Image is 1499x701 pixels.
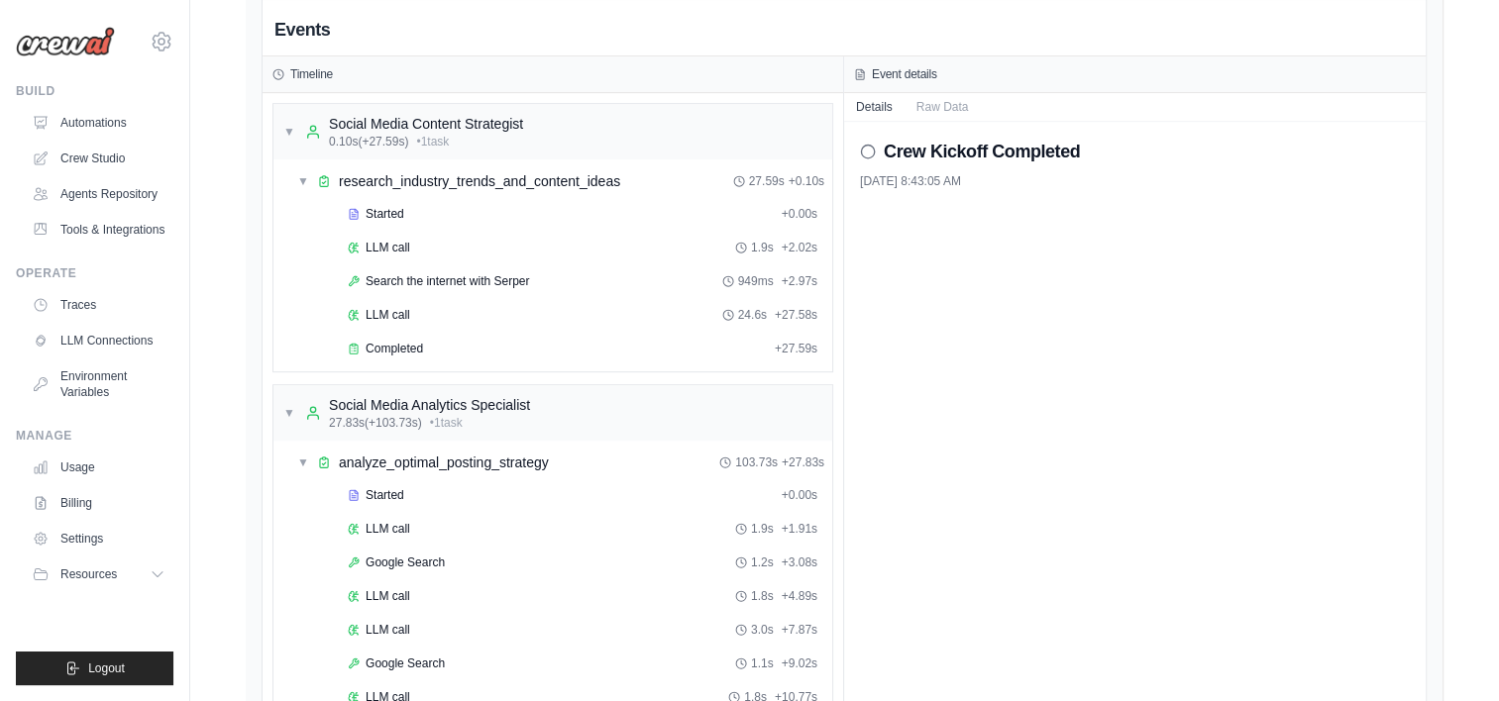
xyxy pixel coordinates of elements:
[751,622,774,638] span: 3.0s
[782,206,817,222] span: + 0.00s
[366,273,529,289] span: Search the internet with Serper
[738,307,767,323] span: 24.6s
[339,171,620,191] span: research_industry_trends_and_content_ideas
[88,660,125,676] span: Logout
[24,143,173,174] a: Crew Studio
[366,622,410,638] span: LLM call
[24,178,173,210] a: Agents Repository
[366,588,410,604] span: LLM call
[782,521,817,537] span: + 1.91s
[751,240,774,255] span: 1.9s
[775,341,817,356] span: + 27.59s
[366,487,404,503] span: Started
[905,93,981,121] button: Raw Data
[60,566,117,582] span: Resources
[735,454,778,470] span: 103.73s
[782,454,824,470] span: + 27.83s
[782,588,817,604] span: + 4.89s
[782,240,817,255] span: + 2.02s
[290,66,333,82] h3: Timeline
[860,173,1410,189] div: [DATE] 8:43:05 AM
[24,558,173,590] button: Resources
[24,451,173,483] a: Usage
[782,554,817,570] span: + 3.08s
[297,173,309,189] span: ▼
[339,452,549,472] span: analyze_optimal_posting_strategy
[329,114,523,134] div: Social Media Content Strategist
[16,428,173,444] div: Manage
[751,521,774,537] span: 1.9s
[782,273,817,289] span: + 2.97s
[738,273,774,289] span: 949ms
[366,307,410,323] span: LLM call
[16,27,115,56] img: Logo
[366,206,404,222] span: Started
[366,240,410,255] span: LLM call
[872,66,937,82] h3: Event details
[297,454,309,470] span: ▼
[751,588,774,604] span: 1.8s
[16,83,173,99] div: Build
[751,655,774,671] span: 1.1s
[782,622,817,638] span: + 7.87s
[329,415,422,431] span: 27.83s (+103.73s)
[782,655,817,671] span: + 9.02s
[24,289,173,321] a: Traces
[884,138,1080,165] h2: Crew Kickoff Completed
[366,341,423,356] span: Completed
[16,265,173,281] div: Operate
[24,107,173,139] a: Automations
[16,651,173,685] button: Logout
[789,173,824,189] span: + 0.10s
[283,405,295,421] span: ▼
[844,93,905,121] button: Details
[366,554,445,570] span: Google Search
[775,307,817,323] span: + 27.58s
[751,554,774,570] span: 1.2s
[416,134,449,150] span: • 1 task
[24,360,173,408] a: Environment Variables
[24,325,173,356] a: LLM Connections
[274,16,330,44] h2: Events
[24,487,173,519] a: Billing
[329,134,408,150] span: 0.10s (+27.59s)
[782,487,817,503] span: + 0.00s
[329,395,530,415] div: Social Media Analytics Specialist
[1400,606,1499,701] iframe: Chat Widget
[24,214,173,246] a: Tools & Integrations
[283,124,295,140] span: ▼
[24,523,173,554] a: Settings
[366,521,410,537] span: LLM call
[430,415,463,431] span: • 1 task
[366,655,445,671] span: Google Search
[749,173,785,189] span: 27.59s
